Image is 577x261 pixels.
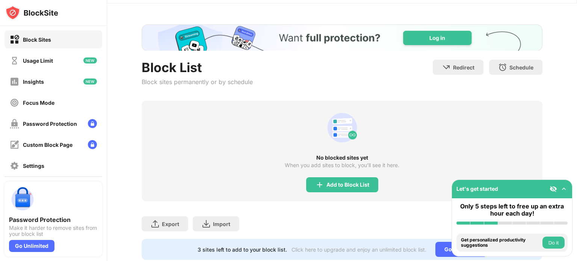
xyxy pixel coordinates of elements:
[9,186,36,213] img: push-password-protection.svg
[453,64,474,71] div: Redirect
[9,216,98,223] div: Password Protection
[10,35,19,44] img: block-on.svg
[23,121,77,127] div: Password Protection
[23,78,44,85] div: Insights
[9,225,98,237] div: Make it harder to remove sites from your block list
[23,100,54,106] div: Focus Mode
[23,163,44,169] div: Settings
[560,185,568,193] img: omni-setup-toggle.svg
[550,185,557,193] img: eye-not-visible.svg
[10,119,19,128] img: password-protection-off.svg
[9,240,54,252] div: Go Unlimited
[142,78,253,86] div: Block sites permanently or by schedule
[456,186,498,192] div: Let's get started
[83,57,97,63] img: new-icon.svg
[23,36,51,43] div: Block Sites
[324,110,360,146] div: animation
[142,60,253,75] div: Block List
[162,221,179,227] div: Export
[198,246,287,253] div: 3 sites left to add to your block list.
[10,140,19,149] img: customize-block-page-off.svg
[88,119,97,128] img: lock-menu.svg
[5,5,58,20] img: logo-blocksite.svg
[142,24,542,51] iframe: Banner
[10,77,19,86] img: insights-off.svg
[10,56,19,65] img: time-usage-off.svg
[23,142,73,148] div: Custom Block Page
[435,242,487,257] div: Go Unlimited
[509,64,533,71] div: Schedule
[23,57,53,64] div: Usage Limit
[461,237,541,248] div: Get personalized productivity suggestions
[456,203,568,217] div: Only 5 steps left to free up an extra hour each day!
[326,182,369,188] div: Add to Block List
[285,162,399,168] div: When you add sites to block, you’ll see it here.
[88,140,97,149] img: lock-menu.svg
[292,246,426,253] div: Click here to upgrade and enjoy an unlimited block list.
[83,78,97,84] img: new-icon.svg
[10,161,19,170] img: settings-off.svg
[142,155,542,161] div: No blocked sites yet
[10,98,19,107] img: focus-off.svg
[213,221,230,227] div: Import
[542,237,565,249] button: Do it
